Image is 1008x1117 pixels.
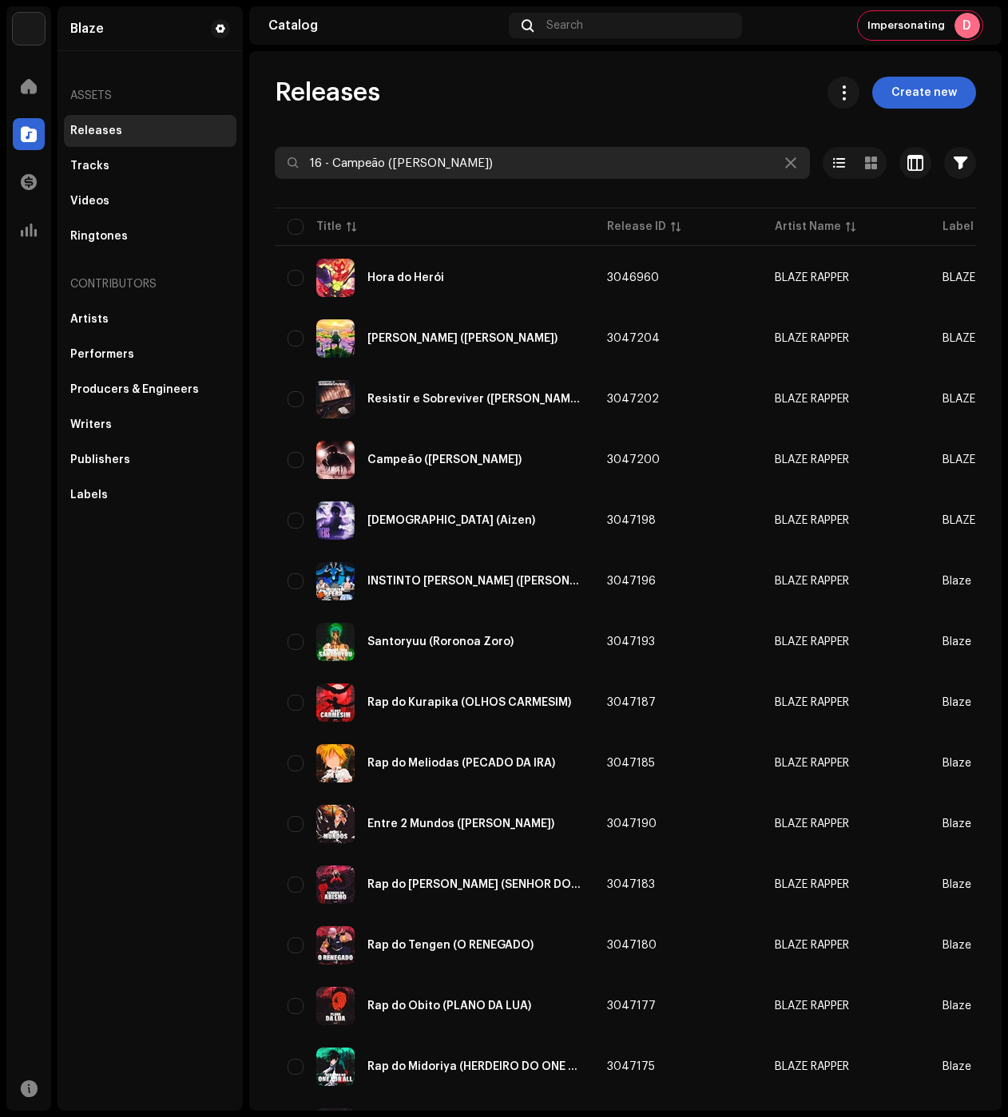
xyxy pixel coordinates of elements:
div: Rap do Kurapika (OLHOS CARMESIM) [367,697,571,708]
span: BLAZE RAPPER [775,333,917,344]
img: 3a8f35b7-eef1-48d1-9813-2a4a02a89cb6 [316,259,355,297]
div: Artists [70,313,109,326]
span: 3047180 [607,940,657,951]
div: BLAZE RAPPER [775,1061,849,1072]
re-m-nav-item: Releases [64,115,236,147]
span: BLAZE RAPPER [775,879,917,890]
span: Create new [891,77,957,109]
span: BLAZE RAPPER [775,818,917,830]
div: Catalog [268,19,502,32]
img: 19095f66-97e9-4438-9f71-fcdeec2e6df8 [316,805,355,843]
div: Publishers [70,454,130,466]
span: BLAZE RAPPER [775,697,917,708]
img: a50910da-5bfd-4c2b-b30a-9098b897438b [316,926,355,965]
div: Releases [70,125,122,137]
img: 8c7d33e4-326e-45c3-9d5b-4efd801db96e [316,562,355,600]
span: Blaze [943,818,971,830]
span: 3047187 [607,697,656,708]
span: Blaze [943,879,971,890]
span: BLAZE RAPPER [775,272,917,283]
span: 3047183 [607,879,655,890]
div: BLAZE RAPPER [775,636,849,648]
span: Blaze [943,758,971,769]
div: Santoryuu (Roronoa Zoro) [367,636,514,648]
input: Search [275,147,810,179]
div: BLAZE RAPPER [775,272,849,283]
div: Artist Name [775,219,841,235]
div: Rap do Midoriya (HERDEIRO DO ONE FOR ALL) [367,1061,581,1072]
div: Assets [64,77,236,115]
span: Blaze [943,636,971,648]
span: 3046960 [607,272,659,283]
img: 2860521d-7c2f-417d-a858-c04c284dbebb [316,683,355,722]
div: Hora do Herói [367,272,444,283]
div: BLAZE RAPPER [775,879,849,890]
img: acbd5e23-4ab1-4923-9264-c6cfce3661cb [316,380,355,418]
span: BLAZE RAPPER [775,1000,917,1012]
div: Campeão (Baki Hanma) [367,454,522,465]
img: fa538520-8ba3-4bd4-b4fd-44853aaa4aac [316,319,355,358]
div: BLAZE RAPPER [775,576,849,587]
span: BLAZE RAPPER [775,454,917,465]
span: BLAZE RAPPER [775,1061,917,1072]
img: 3f224032-69b9-4ccf-be5d-19c50bb9cb1a [316,865,355,904]
re-a-nav-header: Contributors [64,265,236,303]
div: D [954,13,980,38]
div: Deus (Aizen) [367,515,535,526]
span: BLAZE RAPPER [775,636,917,648]
span: BLAZE RAPPER [775,940,917,951]
re-m-nav-item: Performers [64,339,236,370]
re-m-nav-item: Ringtones [64,220,236,252]
span: Releases [275,77,380,109]
div: Title [316,219,342,235]
div: Rap do Knull (SENHOR DO ABISMO) [367,879,581,890]
div: Rap do Obito (PLANO DA LUA) [367,1000,531,1012]
re-m-nav-item: Tracks [64,150,236,182]
re-m-nav-item: Labels [64,479,236,511]
div: Release ID [607,219,666,235]
div: Entre 2 Mundos (Ichigo Kurosaki) [367,818,554,830]
div: BLAZE RAPPER [775,454,849,465]
span: 3047196 [607,576,656,587]
button: Create new [872,77,976,109]
div: Labels [70,489,108,501]
img: 71415cc2-7768-4d7a-9dcf-838b7c1daf00 [316,623,355,661]
span: 3047202 [607,394,659,405]
span: BLAZE RAPPER [775,576,917,587]
span: Blaze [943,1061,971,1072]
span: Blaze [943,576,971,587]
span: BLAZE RAPPER [775,394,917,405]
span: 3047177 [607,1000,656,1012]
span: 3047198 [607,515,656,526]
img: dc3df24a-66fe-4668-9e27-c6dda2392263 [316,744,355,782]
span: Search [546,19,583,32]
re-m-nav-item: Writers [64,409,236,441]
div: Rap do Meliodas (PECADO DA IRA) [367,758,555,769]
div: BLAZE RAPPER [775,818,849,830]
span: 3047175 [607,1061,655,1072]
div: Algum Lugar (Finn) [367,333,558,344]
div: Blaze [70,22,104,35]
span: 3047185 [607,758,655,769]
span: Blaze [943,940,971,951]
div: Videos [70,195,109,208]
span: BLAZE RAPPER [775,515,917,526]
div: Producers & Engineers [70,383,199,396]
re-m-nav-item: Artists [64,303,236,335]
div: Label Name [943,219,1008,235]
span: 3047200 [607,454,660,465]
div: INSTINTO DE FERA (Kaido, Grimmjow, Pickle...) [367,576,581,587]
img: b19ef2d1-38d0-4775-ad1f-2c443eebf596 [316,1048,355,1086]
div: BLAZE RAPPER [775,394,849,405]
img: b5e1f97b-dbac-41a0-86ea-22d9ad72d15d [316,987,355,1025]
div: BLAZE RAPPER [775,758,849,769]
img: 05c8e733-53cf-48aa-9f86-8b0e0dd82dcf [316,441,355,479]
div: Performers [70,348,134,361]
div: BLAZE RAPPER [775,697,849,708]
span: BLAZE RAPPER [775,758,917,769]
div: Rap do Tengen (O RENEGADO) [367,940,534,951]
div: Ringtones [70,230,128,243]
div: BLAZE RAPPER [775,515,849,526]
span: Impersonating [867,19,945,32]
